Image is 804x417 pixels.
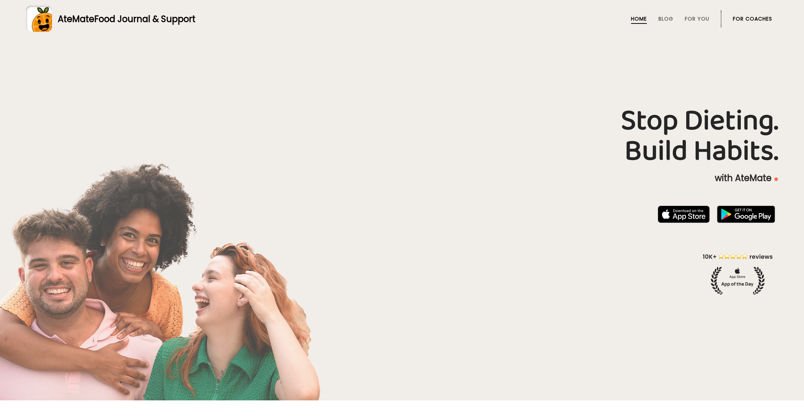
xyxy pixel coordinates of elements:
[685,16,709,22] a: For You
[658,206,710,223] img: badge-download-apple.svg
[26,6,778,32] a: AteMateFood Journal & Support
[631,16,647,22] a: Home
[717,206,775,223] img: badge-download-google.png
[94,13,195,25] span: Food Journal & Support
[658,16,673,22] a: Blog
[733,16,772,22] a: For Coaches
[26,106,778,167] h1: Stop Dieting. Build Habits.
[697,252,778,295] img: home-hero-appoftheday.png
[52,13,195,25] div: AteMate
[26,172,778,184] p: with AteMate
